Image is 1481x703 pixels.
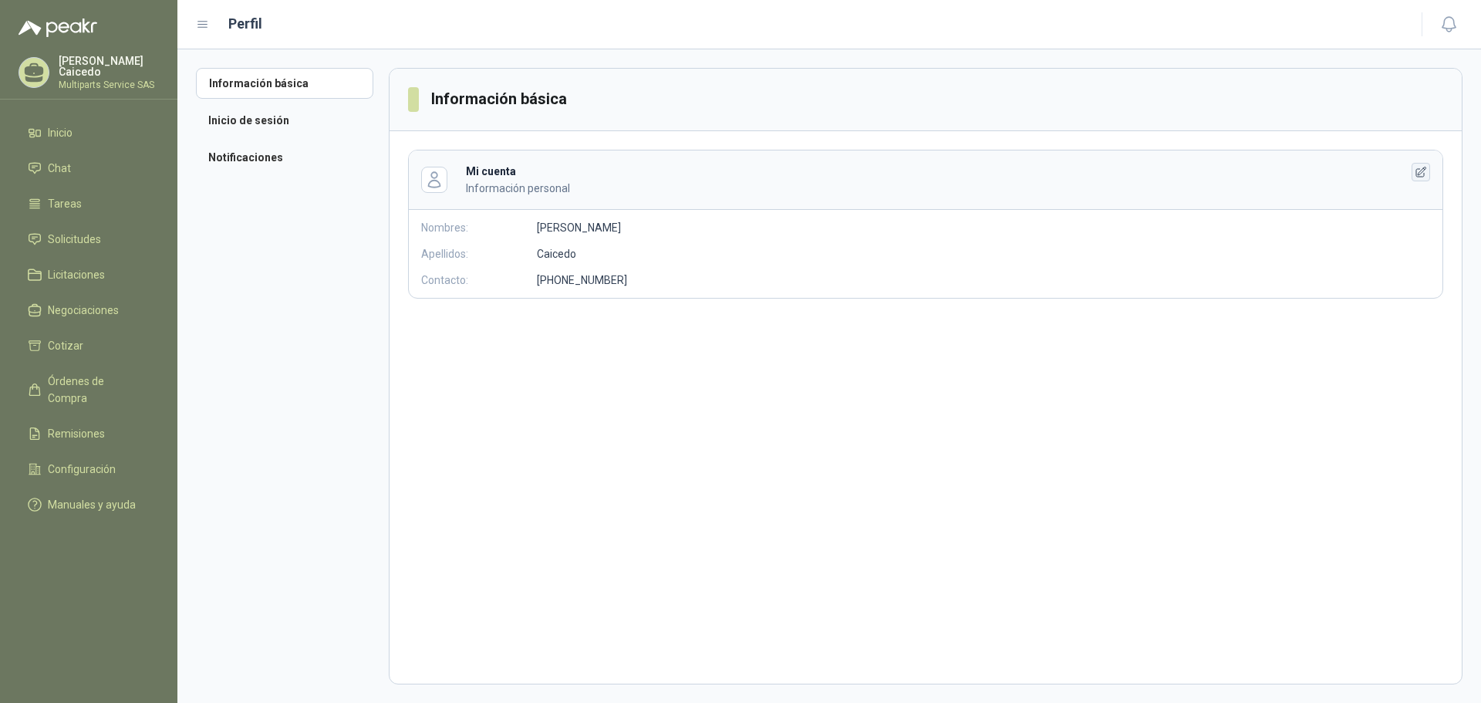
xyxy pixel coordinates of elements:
p: [PERSON_NAME] [537,219,621,236]
a: Manuales y ayuda [19,490,159,519]
h1: Perfil [228,13,262,35]
span: Chat [48,160,71,177]
a: Cotizar [19,331,159,360]
span: Manuales y ayuda [48,496,136,513]
a: Configuración [19,455,159,484]
a: Licitaciones [19,260,159,289]
a: Chat [19,154,159,183]
a: Inicio [19,118,159,147]
span: Remisiones [48,425,105,442]
b: Mi cuenta [466,165,516,177]
a: Tareas [19,189,159,218]
span: Cotizar [48,337,83,354]
img: Logo peakr [19,19,97,37]
p: Multiparts Service SAS [59,80,159,90]
p: Nombres: [421,219,537,236]
a: Remisiones [19,419,159,448]
p: Apellidos: [421,245,537,262]
p: [PERSON_NAME] Caicedo [59,56,159,77]
p: Caicedo [537,245,576,262]
h3: Información básica [431,87,568,111]
span: Configuración [48,461,116,478]
span: Inicio [48,124,73,141]
a: Negociaciones [19,296,159,325]
a: Información básica [196,68,373,99]
a: Órdenes de Compra [19,367,159,413]
p: Contacto: [421,272,537,289]
span: Solicitudes [48,231,101,248]
p: Información personal [466,180,1376,197]
a: Inicio de sesión [196,105,373,136]
span: Licitaciones [48,266,105,283]
a: Solicitudes [19,225,159,254]
a: Notificaciones [196,142,373,173]
span: Tareas [48,195,82,212]
span: Negociaciones [48,302,119,319]
span: Órdenes de Compra [48,373,144,407]
p: [PHONE_NUMBER] [537,272,627,289]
